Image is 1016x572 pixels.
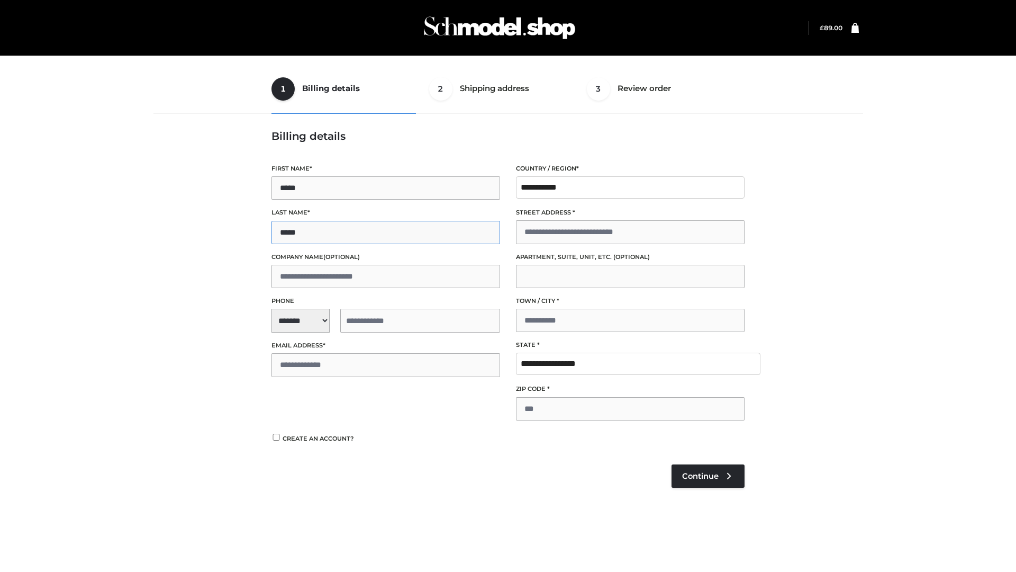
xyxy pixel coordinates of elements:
span: (optional) [613,253,650,261]
label: Town / City [516,296,745,306]
label: Company name [271,252,500,262]
label: First name [271,164,500,174]
span: £ [820,24,824,32]
label: Street address [516,208,745,218]
bdi: 89.00 [820,24,842,32]
label: Phone [271,296,500,306]
label: State [516,340,745,350]
h3: Billing details [271,130,745,142]
label: Country / Region [516,164,745,174]
span: Create an account? [283,435,354,442]
a: £89.00 [820,24,842,32]
img: Schmodel Admin 964 [420,7,579,49]
input: Create an account? [271,434,281,441]
label: Apartment, suite, unit, etc. [516,252,745,262]
span: (optional) [323,253,360,261]
a: Continue [672,464,745,488]
span: Continue [682,471,719,481]
label: Last name [271,208,500,218]
label: Email address [271,341,500,351]
label: ZIP Code [516,384,745,394]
